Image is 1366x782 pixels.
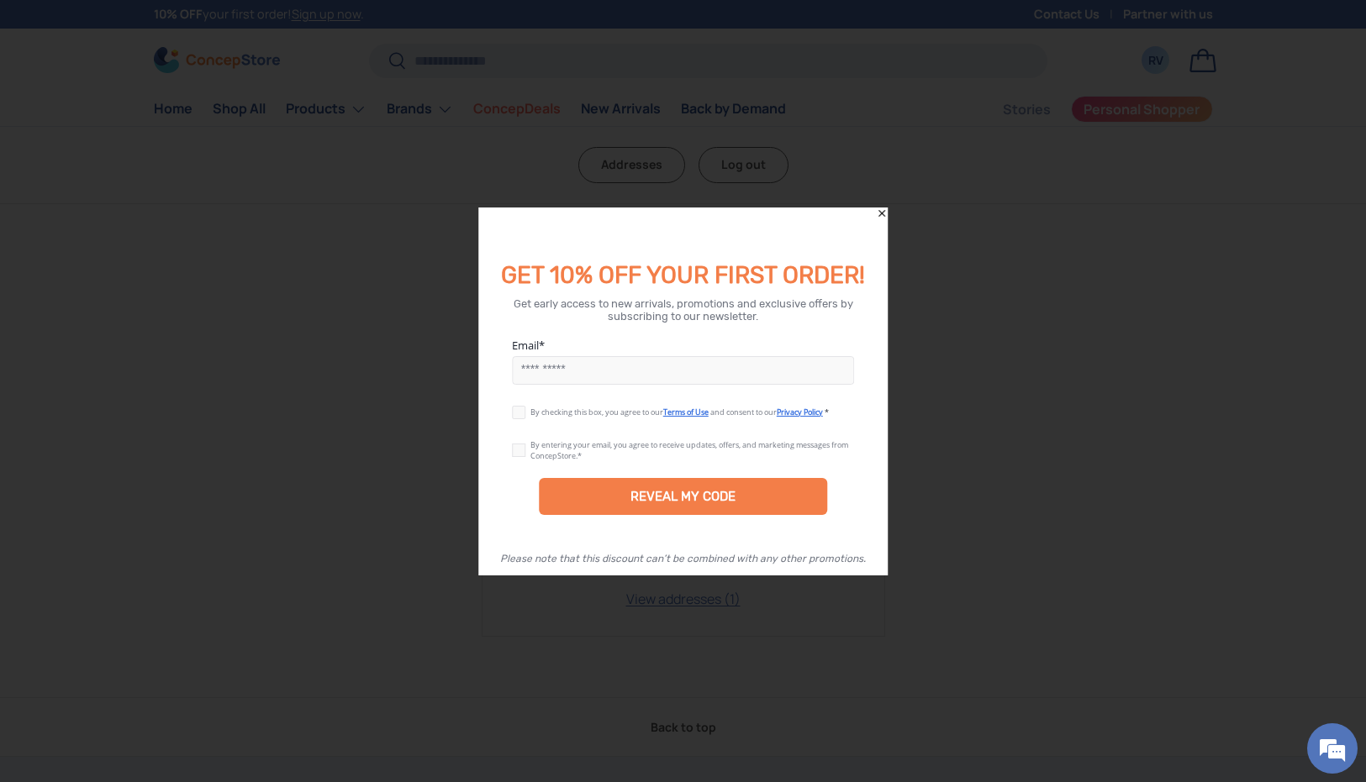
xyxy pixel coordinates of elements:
[710,407,777,417] span: and consent to our
[498,297,868,323] div: Get early access to new arrivals, promotions and exclusive offers by subscribing to our newsletter.
[530,407,663,417] span: By checking this box, you agree to our
[539,478,828,515] div: REVEAL MY CODE
[500,553,866,564] div: Please note that this discount can’t be combined with any other promotions.
[777,407,823,417] a: Privacy Policy
[530,439,848,461] div: By entering your email, you agree to receive updates, offers, and marketing messages from ConcepS...
[512,338,855,353] label: Email
[876,207,888,219] div: Close
[663,407,709,417] a: Terms of Use
[501,261,865,289] span: GET 10% OFF YOUR FIRST ORDER!
[630,489,736,504] div: REVEAL MY CODE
